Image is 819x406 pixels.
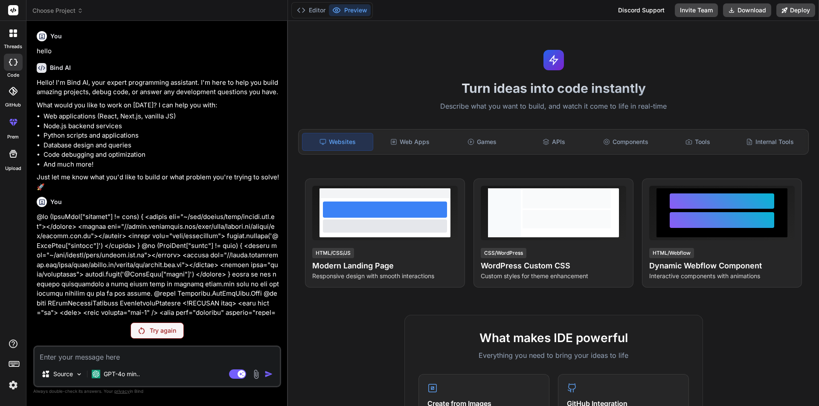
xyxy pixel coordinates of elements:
p: Just let me know what you'd like to build or what problem you're trying to solve! 🚀 [37,173,279,192]
h1: Turn ideas into code instantly [293,81,814,96]
p: Custom styles for theme enhancement [481,272,626,280]
div: HTML/CSS/JS [312,248,354,258]
p: Interactive components with animations [649,272,795,280]
div: Internal Tools [735,133,805,151]
h6: You [50,32,62,40]
p: GPT-4o min.. [104,370,140,378]
button: Download [723,3,771,17]
img: attachment [251,369,261,379]
img: icon [264,370,273,378]
label: Upload [5,165,21,172]
p: Hello! I'm Bind AI, your expert programming assistant. I'm here to help you build amazing project... [37,78,279,97]
div: Components [591,133,661,151]
p: Always double-check its answers. Your in Bind [33,387,281,395]
li: Database design and queries [44,141,279,150]
h2: What makes IDE powerful [418,329,689,347]
p: Try again [150,326,176,335]
div: Tools [663,133,733,151]
button: Editor [293,4,329,16]
span: Choose Project [32,6,83,15]
li: Node.js backend services [44,121,279,131]
button: Deploy [776,3,815,17]
h6: Bind AI [50,63,71,72]
li: Code debugging and optimization [44,150,279,160]
div: HTML/Webflow [649,248,694,258]
img: GPT-4o mini [92,370,100,378]
p: What would you like to work on [DATE]? I can help you with: [37,101,279,110]
p: Source [53,370,73,378]
div: Games [447,133,517,151]
button: Invite Team [675,3,718,17]
div: Websites [302,133,373,151]
button: Preview [329,4,371,16]
h4: Modern Landing Page [312,260,458,272]
span: privacy [114,389,130,394]
img: settings [6,378,20,392]
p: Everything you need to bring your ideas to life [418,350,689,360]
p: Responsive design with smooth interactions [312,272,458,280]
label: threads [4,43,22,50]
img: Pick Models [76,371,83,378]
label: code [7,72,19,79]
div: Discord Support [613,3,670,17]
p: hello [37,46,279,56]
img: Retry [139,327,145,334]
h4: WordPress Custom CSS [481,260,626,272]
h6: You [50,198,62,206]
li: Web applications (React, Next.js, vanilla JS) [44,112,279,121]
div: APIs [519,133,589,151]
label: prem [7,133,19,141]
h4: Dynamic Webflow Component [649,260,795,272]
li: And much more! [44,160,279,170]
p: Describe what you want to build, and watch it come to life in real-time [293,101,814,112]
div: CSS/WordPress [481,248,526,258]
div: Web Apps [375,133,445,151]
label: GitHub [5,101,21,109]
li: Python scripts and applications [44,131,279,141]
